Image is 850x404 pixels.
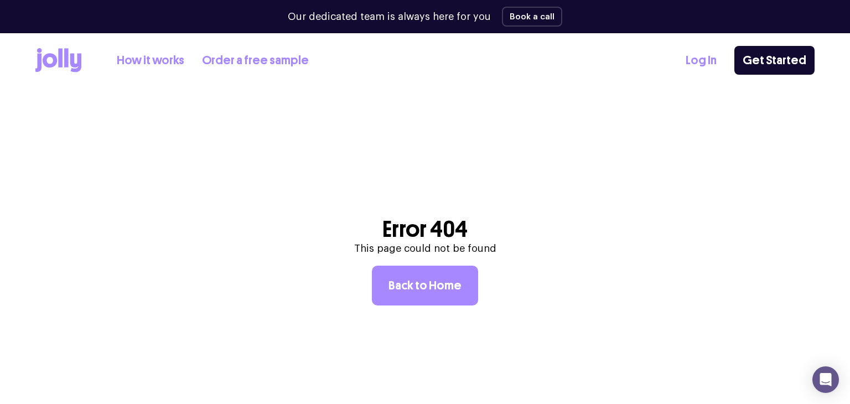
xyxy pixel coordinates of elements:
[202,51,309,70] a: Order a free sample
[354,220,496,238] h1: Error 404
[734,46,815,75] a: Get Started
[288,9,491,24] p: Our dedicated team is always here for you
[812,366,839,393] div: Open Intercom Messenger
[117,51,184,70] a: How it works
[354,242,496,255] p: This page could not be found
[372,266,478,305] a: Back to Home
[686,51,717,70] a: Log In
[502,7,562,27] button: Book a call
